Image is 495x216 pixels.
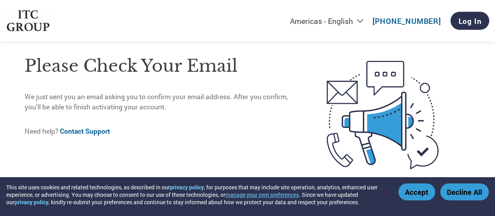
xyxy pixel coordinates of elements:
[450,12,489,30] a: Log In
[170,183,204,191] a: privacy policy
[25,92,295,113] p: We just sent you an email asking you to confirm your email address. After you confirm, you’ll be ...
[295,47,470,183] img: open-email
[6,183,387,206] div: This site uses cookies and related technologies, as described in our , for purposes that may incl...
[25,126,295,136] p: Need help?
[60,127,110,136] a: Contact Support
[398,183,435,200] button: Accept
[6,10,50,32] img: ITC Group
[440,183,489,200] button: Decline All
[225,191,299,198] button: manage your own preferences
[25,53,295,79] h1: Please check your email
[14,198,49,206] a: privacy policy
[373,16,441,26] a: [PHONE_NUMBER]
